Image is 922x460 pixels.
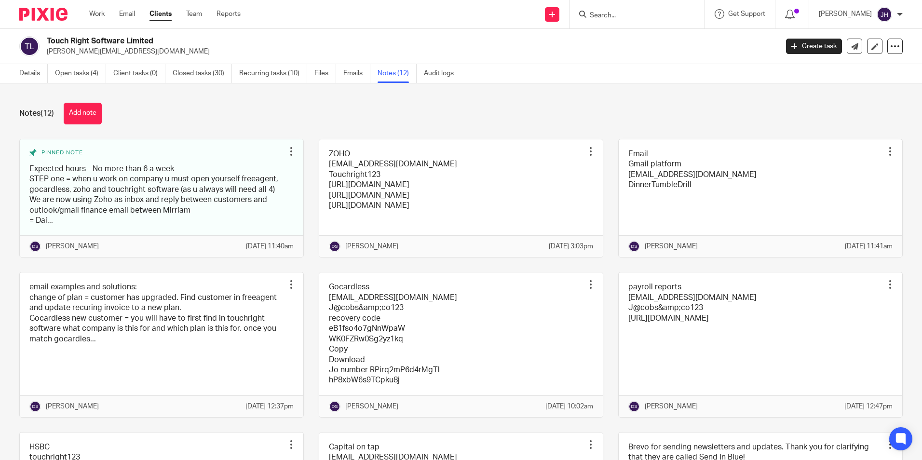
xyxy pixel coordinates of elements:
a: Work [89,9,105,19]
img: svg%3E [29,241,41,252]
a: Client tasks (0) [113,64,165,83]
p: [PERSON_NAME] [46,242,99,251]
a: Closed tasks (30) [173,64,232,83]
p: [PERSON_NAME] [345,242,398,251]
span: Get Support [728,11,765,17]
p: [PERSON_NAME] [645,402,698,411]
img: svg%3E [29,401,41,412]
button: Add note [64,103,102,124]
span: (12) [41,109,54,117]
a: Notes (12) [378,64,417,83]
p: [DATE] 11:40am [246,242,294,251]
a: Details [19,64,48,83]
a: Create task [786,39,842,54]
img: svg%3E [329,401,340,412]
a: Open tasks (4) [55,64,106,83]
p: [DATE] 11:41am [845,242,893,251]
h2: Touch Right Software Limited [47,36,626,46]
img: Pixie [19,8,68,21]
a: Recurring tasks (10) [239,64,307,83]
img: svg%3E [877,7,892,22]
a: Clients [149,9,172,19]
p: [PERSON_NAME] [345,402,398,411]
p: [PERSON_NAME] [645,242,698,251]
a: Reports [217,9,241,19]
img: svg%3E [628,241,640,252]
img: svg%3E [329,241,340,252]
img: svg%3E [628,401,640,412]
p: [DATE] 3:03pm [549,242,593,251]
input: Search [589,12,676,20]
p: [DATE] 12:47pm [844,402,893,411]
div: Pinned note [29,149,284,157]
img: svg%3E [19,36,40,56]
a: Files [314,64,336,83]
a: Email [119,9,135,19]
a: Emails [343,64,370,83]
p: [DATE] 12:37pm [245,402,294,411]
a: Team [186,9,202,19]
a: Audit logs [424,64,461,83]
p: [PERSON_NAME] [819,9,872,19]
p: [PERSON_NAME] [46,402,99,411]
p: [PERSON_NAME][EMAIL_ADDRESS][DOMAIN_NAME] [47,47,772,56]
h1: Notes [19,108,54,119]
p: [DATE] 10:02am [545,402,593,411]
